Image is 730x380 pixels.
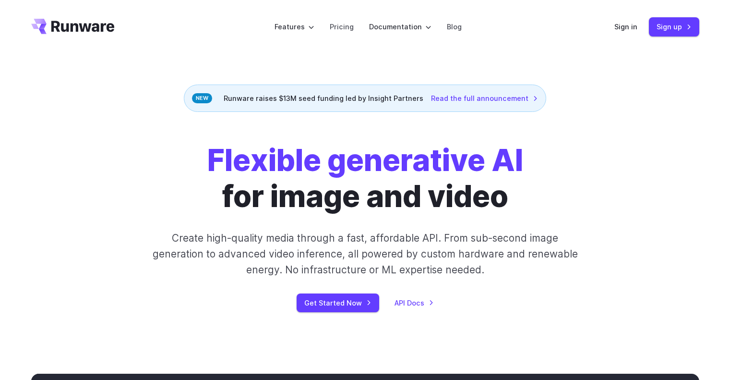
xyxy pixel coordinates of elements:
[330,21,354,32] a: Pricing
[369,21,431,32] label: Documentation
[31,19,115,34] a: Go to /
[447,21,462,32] a: Blog
[151,230,579,278] p: Create high-quality media through a fast, affordable API. From sub-second image generation to adv...
[395,297,434,308] a: API Docs
[207,143,523,215] h1: for image and video
[431,93,538,104] a: Read the full announcement
[649,17,699,36] a: Sign up
[275,21,314,32] label: Features
[297,294,379,312] a: Get Started Now
[207,142,523,178] strong: Flexible generative AI
[184,85,546,112] div: Runware raises $13M seed funding led by Insight Partners
[614,21,637,32] a: Sign in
